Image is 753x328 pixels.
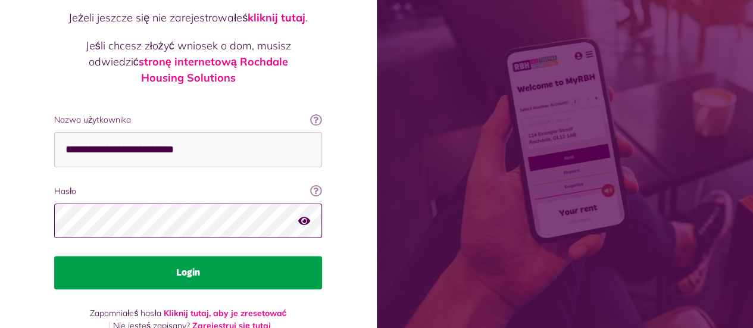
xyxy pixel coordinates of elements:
[176,268,200,277] font: Login
[86,39,291,68] font: Jeśli chcesz złożyć wniosek o dom, musisz odwiedzić
[68,11,248,24] font: Jeżeli jeszcze się nie zarejestrowałeś
[139,55,288,85] a: stronę internetową Rochdale Housing Solutions
[90,308,161,318] font: Zapomniałeś hasła
[54,256,322,289] button: Login
[54,114,131,125] font: Nazwa użytkownika
[163,308,286,318] a: Kliknij tutaj, aby je zresetować
[54,186,76,196] font: Hasło
[305,11,308,24] font: .
[248,11,305,24] a: kliknij tutaj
